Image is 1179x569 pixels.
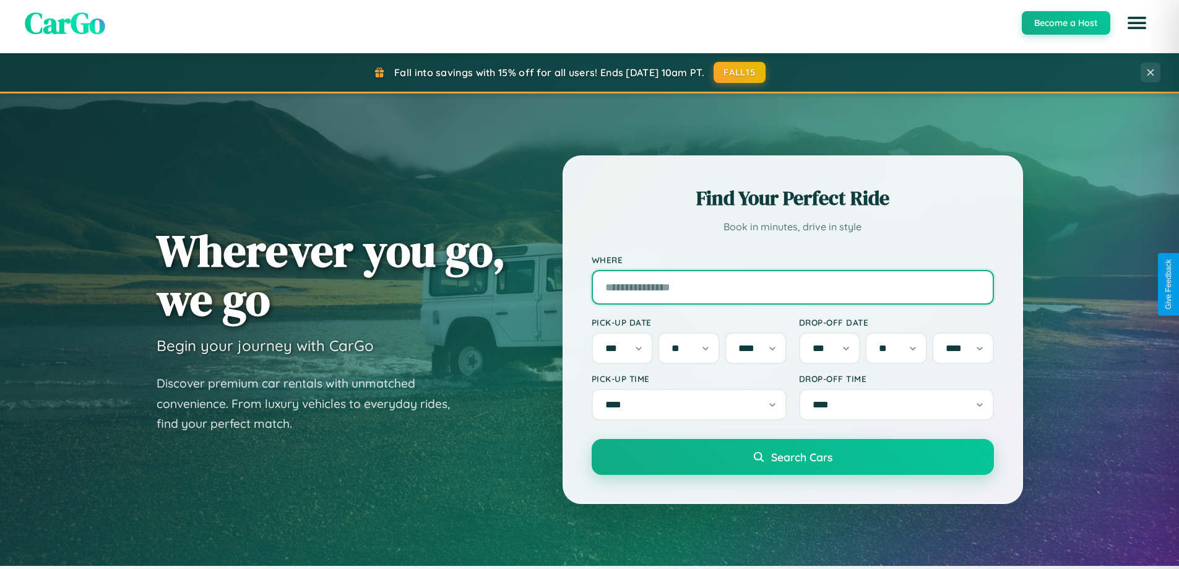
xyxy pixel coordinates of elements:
span: Search Cars [771,450,832,464]
h1: Wherever you go, we go [157,226,506,324]
p: Book in minutes, drive in style [592,218,994,236]
div: Give Feedback [1164,259,1173,310]
label: Pick-up Date [592,317,787,328]
label: Where [592,254,994,265]
label: Drop-off Time [799,373,994,384]
button: Open menu [1120,6,1154,40]
h2: Find Your Perfect Ride [592,185,994,212]
label: Drop-off Date [799,317,994,328]
button: Become a Host [1022,11,1110,35]
h3: Begin your journey with CarGo [157,336,374,355]
label: Pick-up Time [592,373,787,384]
button: FALL15 [714,62,766,83]
button: Search Cars [592,439,994,475]
span: CarGo [25,2,105,43]
span: Fall into savings with 15% off for all users! Ends [DATE] 10am PT. [394,66,704,79]
p: Discover premium car rentals with unmatched convenience. From luxury vehicles to everyday rides, ... [157,373,466,434]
